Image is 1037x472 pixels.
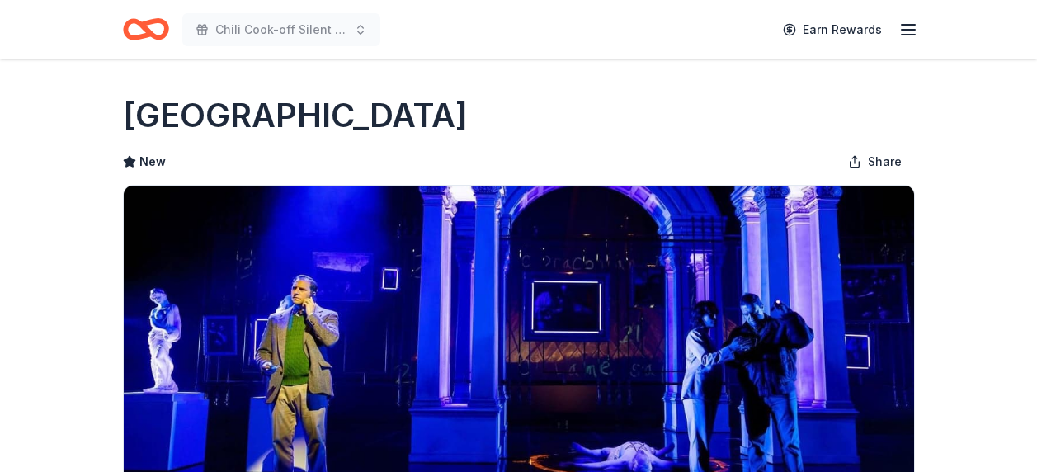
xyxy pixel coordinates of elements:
[215,20,347,40] span: Chili Cook-off Silent Auction
[773,15,892,45] a: Earn Rewards
[835,145,915,178] button: Share
[182,13,380,46] button: Chili Cook-off Silent Auction
[139,152,166,172] span: New
[123,10,169,49] a: Home
[868,152,902,172] span: Share
[123,92,468,139] h1: [GEOGRAPHIC_DATA]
